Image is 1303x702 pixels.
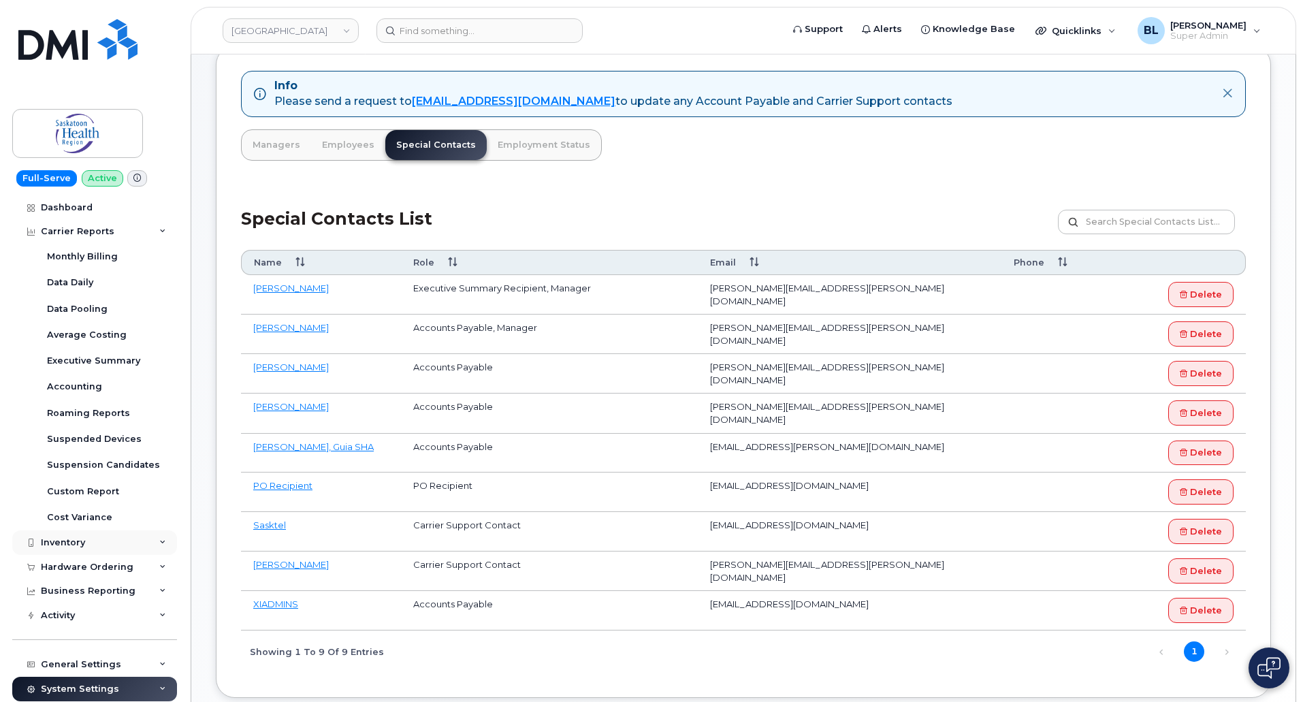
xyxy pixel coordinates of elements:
[1026,17,1125,44] div: Quicklinks
[1052,25,1101,36] span: Quicklinks
[1217,642,1237,663] a: Next
[401,315,698,354] td: Accounts Payable, Manager
[805,22,843,36] span: Support
[1168,479,1234,505] a: Delete
[487,130,601,160] a: Employment Status
[241,639,384,663] div: Showing 1 to 9 of 9 entries
[401,434,698,473] td: Accounts Payable
[253,599,298,609] a: XIADMINS
[311,130,385,160] a: Employees
[698,473,1001,512] td: [EMAIL_ADDRESS][DOMAIN_NAME]
[401,394,698,433] td: Accounts Payable
[241,250,401,275] th: Name: activate to sort column ascending
[401,552,698,591] td: Carrier Support Contact
[1144,22,1159,39] span: BL
[1001,250,1113,275] th: Phone: activate to sort column ascending
[698,552,1001,591] td: [PERSON_NAME][EMAIL_ADDRESS][PERSON_NAME][DOMAIN_NAME]
[1168,400,1234,426] a: Delete
[401,275,698,315] td: Executive Summary Recipient, Manager
[852,16,912,43] a: Alerts
[376,18,583,43] input: Find something...
[253,559,329,570] a: [PERSON_NAME]
[698,512,1001,552] td: [EMAIL_ADDRESS][DOMAIN_NAME]
[1168,321,1234,347] a: Delete
[698,315,1001,354] td: [PERSON_NAME][EMAIL_ADDRESS][PERSON_NAME][DOMAIN_NAME]
[253,441,374,452] a: [PERSON_NAME], Guia SHA
[1168,558,1234,584] a: Delete
[698,275,1001,315] td: [PERSON_NAME][EMAIL_ADDRESS][PERSON_NAME][DOMAIN_NAME]
[873,22,902,36] span: Alerts
[253,401,329,412] a: [PERSON_NAME]
[1168,282,1234,307] a: Delete
[1170,31,1246,42] span: Super Admin
[698,591,1001,631] td: [EMAIL_ADDRESS][DOMAIN_NAME]
[1128,17,1270,44] div: Brandon Lam
[253,480,312,491] a: PO Recipient
[933,22,1015,36] span: Knowledge Base
[1168,361,1234,386] a: Delete
[1168,441,1234,466] a: Delete
[253,520,286,530] a: Sasktel
[698,250,1001,275] th: Email: activate to sort column ascending
[253,322,329,333] a: [PERSON_NAME]
[412,95,615,108] a: [EMAIL_ADDRESS][DOMAIN_NAME]
[401,354,698,394] td: Accounts Payable
[385,130,487,160] a: Special Contacts
[274,94,952,110] div: Please send a request to to update any Account Payable and Carrier Support contacts
[1170,20,1246,31] span: [PERSON_NAME]
[698,434,1001,473] td: [EMAIL_ADDRESS][PERSON_NAME][DOMAIN_NAME]
[401,512,698,552] td: Carrier Support Contact
[242,130,311,160] a: Managers
[698,354,1001,394] td: [PERSON_NAME][EMAIL_ADDRESS][PERSON_NAME][DOMAIN_NAME]
[401,250,698,275] th: Role: activate to sort column ascending
[1168,598,1234,623] a: Delete
[1184,641,1204,662] a: 1
[1168,519,1234,544] a: Delete
[1257,657,1281,679] img: Open chat
[1151,642,1172,663] a: Previous
[223,18,359,43] a: Saskatoon Health Region
[401,591,698,631] td: Accounts Payable
[401,473,698,512] td: PO Recipient
[274,79,297,92] strong: Info
[784,16,852,43] a: Support
[253,362,329,372] a: [PERSON_NAME]
[253,283,329,293] a: [PERSON_NAME]
[698,394,1001,433] td: [PERSON_NAME][EMAIL_ADDRESS][PERSON_NAME][DOMAIN_NAME]
[912,16,1025,43] a: Knowledge Base
[241,210,432,250] h2: Special Contacts List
